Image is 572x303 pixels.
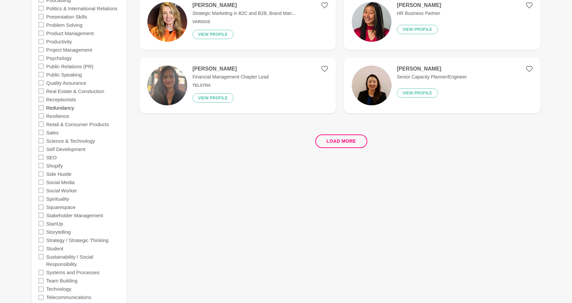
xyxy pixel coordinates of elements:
[192,30,234,39] button: View profile
[46,136,95,145] label: Science & Technology
[46,293,91,301] label: Telecommunications
[192,83,269,88] h6: Telstra
[46,268,100,277] label: Systems and Processes
[46,45,92,54] label: Project Management
[397,10,441,17] p: HR Business Partner
[46,236,109,244] label: Strategy / Strategic Thinking
[46,4,118,12] label: Politics & International Relations
[46,37,72,45] label: Productivity
[192,74,269,80] p: Financial Management Chapter Lead
[192,2,296,9] h4: [PERSON_NAME]
[46,161,63,170] label: Shopify
[46,29,94,37] label: Product Management
[46,178,75,186] label: Social Media
[192,20,296,25] h6: Various
[46,95,76,103] label: Receptionists
[397,25,438,34] button: View profile
[397,66,467,72] h4: [PERSON_NAME]
[46,120,109,128] label: Retail & Consumer Products
[46,54,72,62] label: Psychology
[46,12,87,21] label: Presentation Skills
[46,227,71,236] label: Storytelling
[46,103,74,112] label: Redundancy
[46,145,85,153] label: Self Development
[46,70,82,78] label: Public Speaking
[46,211,103,219] label: Stakeholder Management
[46,62,94,70] label: Public Relations (PR)
[344,58,540,113] a: [PERSON_NAME]Senior Capacity Planner/EngineerView profile
[46,112,69,120] label: Resilience
[397,74,467,80] p: Senior Capacity Planner/Engineer
[46,153,57,161] label: SEO
[352,2,391,42] img: 97086b387fc226d6d01cf5914affb05117c0ddcf-3316x4145.jpg
[46,194,69,203] label: Spirituality
[46,170,72,178] label: Side Hustle
[46,285,72,293] label: Technology
[46,219,63,227] label: StartUp
[192,93,234,103] button: View profile
[147,66,187,105] img: dbd646e5a69572db4a1904c898541240c071e52b-2316x3088.jpg
[397,88,438,98] button: View profile
[46,203,76,211] label: Squarespace
[192,10,296,17] p: Strategic Marketing in B2C and B2B, Brand Man...
[46,277,78,285] label: Team Building
[397,2,441,9] h4: [PERSON_NAME]
[46,244,64,252] label: Student
[46,87,104,95] label: Real Estate & Constuction
[46,78,86,87] label: Quality Assurance
[139,58,336,113] a: [PERSON_NAME]Financial Management Chapter LeadTelstraView profile
[46,128,59,136] label: Sales
[352,66,391,105] img: 49f725dcccdd8bf20ef7723de0b376859f0749ad-800x800.jpg
[315,134,367,148] button: Load more
[46,186,77,194] label: Social Worker
[192,66,269,72] h4: [PERSON_NAME]
[147,2,187,42] img: 23dfe6b37e27fa9795f08afb0eaa483090fbb44a-1003x870.png
[46,252,120,268] label: Sustainability / Social Responsibility
[46,21,82,29] label: Problem Solving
